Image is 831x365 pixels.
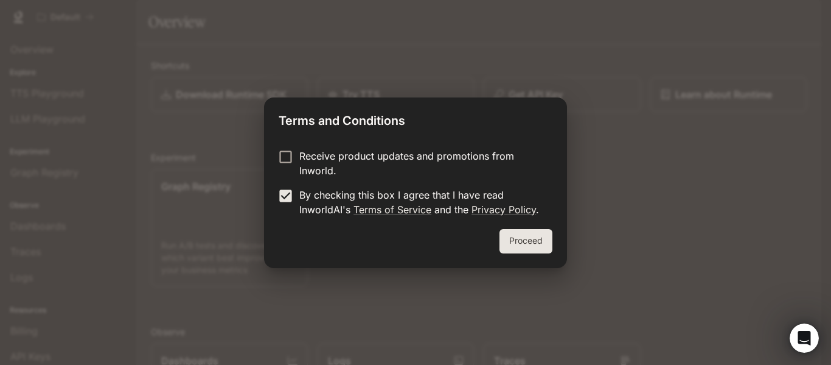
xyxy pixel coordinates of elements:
[471,204,536,216] a: Privacy Policy
[499,229,552,253] button: Proceed
[264,97,567,139] h2: Terms and Conditions
[299,149,543,178] p: Receive product updates and promotions from Inworld.
[299,188,543,217] p: By checking this box I agree that I have read InworldAI's and the .
[790,324,819,353] iframe: Intercom live chat
[353,204,431,216] a: Terms of Service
